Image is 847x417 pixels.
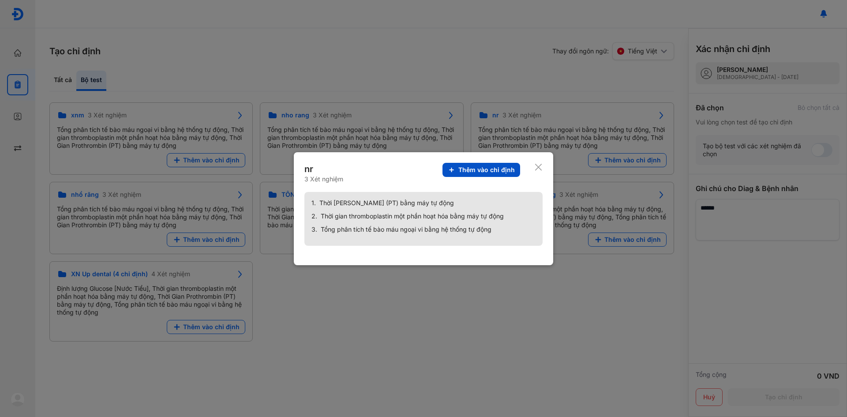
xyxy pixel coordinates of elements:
[321,225,491,233] span: Tổng phân tích tế bào máu ngoại vi bằng hệ thống tự động
[321,212,504,220] span: Thời gian thromboplastin một phần hoạt hóa bằng máy tự động
[319,199,454,207] span: Thời [PERSON_NAME] (PT) bằng máy tự động
[311,225,317,233] span: 3.
[304,175,343,183] div: 3 Xét nghiệm
[304,163,343,175] div: nr
[311,212,317,220] span: 2.
[442,163,520,177] button: Thêm vào chỉ định
[311,199,316,207] span: 1.
[458,166,515,174] span: Thêm vào chỉ định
